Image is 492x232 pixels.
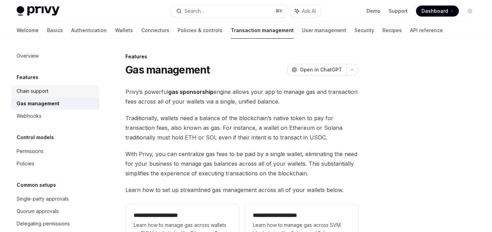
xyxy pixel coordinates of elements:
[389,8,408,14] a: Support
[11,97,100,110] a: Gas management
[275,8,283,14] span: ⌘ K
[17,6,59,16] img: light logo
[17,159,34,168] div: Policies
[17,195,69,203] div: Single-party approvals
[178,22,223,39] a: Policies & controls
[11,85,100,97] a: Chain support
[287,64,346,76] button: Open in ChatGPT
[416,6,459,17] a: Dashboard
[302,22,346,39] a: User management
[422,8,448,14] span: Dashboard
[17,181,56,189] h5: Common setups
[11,157,100,170] a: Policies
[17,22,39,39] a: Welcome
[71,22,107,39] a: Authentication
[125,87,358,106] span: Privy’s powerful engine allows your app to manage gas and transaction fees across all of your wal...
[11,50,100,62] a: Overview
[11,193,100,205] a: Single-party approvals
[464,6,475,17] button: Toggle dark mode
[17,207,59,215] div: Quorum approvals
[17,220,70,228] div: Delegating permissions
[11,145,100,157] a: Permissions
[171,5,287,17] button: Search...⌘K
[47,22,63,39] a: Basics
[125,185,358,195] span: Learn how to set up streamlined gas management across all of your wallets below.
[115,22,133,39] a: Wallets
[11,110,100,122] a: Webhooks
[125,113,358,142] span: Traditionally, wallets need a balance of the blockchain’s native token to pay for transaction fee...
[11,217,100,230] a: Delegating permissions
[290,5,321,17] button: Ask AI
[17,133,54,142] h5: Control models
[382,22,402,39] a: Recipes
[17,99,59,108] div: Gas management
[367,8,380,14] a: Demo
[17,112,41,120] div: Webhooks
[17,147,44,155] div: Permissions
[410,22,443,39] a: API reference
[17,87,48,95] div: Chain support
[184,7,204,15] div: Search...
[302,8,316,14] span: Ask AI
[125,149,358,178] span: With Privy, you can centralize gas fees to be paid by a single wallet, eliminating the need for y...
[11,205,100,217] a: Quorum approvals
[17,73,38,81] h5: Features
[300,66,342,73] span: Open in ChatGPT
[17,52,39,60] div: Overview
[354,22,374,39] a: Security
[141,22,169,39] a: Connectors
[125,64,210,76] h1: Gas management
[168,88,214,95] strong: gas sponsorship
[231,22,294,39] a: Transaction management
[125,53,358,60] div: Features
